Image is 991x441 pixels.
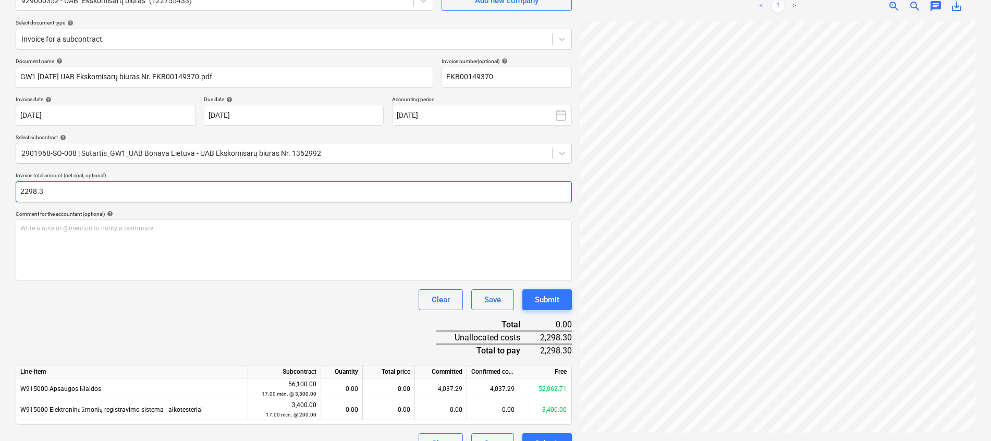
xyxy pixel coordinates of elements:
[535,293,559,307] div: Submit
[471,289,514,310] button: Save
[248,365,321,378] div: Subcontract
[16,105,195,126] input: Invoice date not specified
[204,105,384,126] input: Due date not specified
[105,211,113,217] span: help
[415,378,467,399] div: 4,037.29
[522,289,572,310] button: Submit
[436,331,537,344] div: Unallocated costs
[16,172,572,181] p: Invoice total amount (net cost, optional)
[16,96,195,103] div: Invoice date
[204,96,384,103] div: Due date
[519,399,571,420] div: 3,400.00
[20,385,101,393] span: W915000 Apsaugos išlaidos
[262,391,316,397] small: 17.00 mėn. @ 3,300.00
[321,365,363,378] div: Quantity
[16,365,248,378] div: Line-item
[252,400,316,420] div: 3,400.00
[939,391,991,441] iframe: Chat Widget
[519,365,571,378] div: Free
[224,96,233,103] span: help
[266,412,316,418] small: 17.00 mėn. @ 200.00
[499,58,508,64] span: help
[436,318,537,331] div: Total
[467,399,519,420] div: 0.00
[442,67,572,88] input: Invoice number
[419,289,463,310] button: Clear
[415,399,467,420] div: 0.00
[432,293,450,307] div: Clear
[43,96,52,103] span: help
[537,344,572,357] div: 2,298.30
[537,318,572,331] div: 0.00
[537,331,572,344] div: 2,298.30
[363,378,415,399] div: 0.00
[325,399,358,420] div: 0.00
[519,378,571,399] div: 52,062.71
[415,365,467,378] div: Committed
[54,58,63,64] span: help
[58,134,66,141] span: help
[65,20,74,26] span: help
[363,365,415,378] div: Total price
[436,344,537,357] div: Total to pay
[467,365,519,378] div: Confirmed costs
[467,378,519,399] div: 4,037.29
[16,19,572,26] div: Select document type
[252,379,316,399] div: 56,100.00
[484,293,501,307] div: Save
[16,58,433,65] div: Document name
[20,406,203,413] span: W915000 Elektroninė žmonių registravimo sistema - alkotesteriai
[16,134,572,141] div: Select subcontract
[16,181,572,202] input: Invoice total amount (net cost, optional)
[442,58,572,65] div: Invoice number (optional)
[363,399,415,420] div: 0.00
[392,105,572,126] button: [DATE]
[16,67,433,88] input: Document name
[325,378,358,399] div: 0.00
[392,96,572,105] p: Accounting period
[16,211,572,217] div: Comment for the accountant (optional)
